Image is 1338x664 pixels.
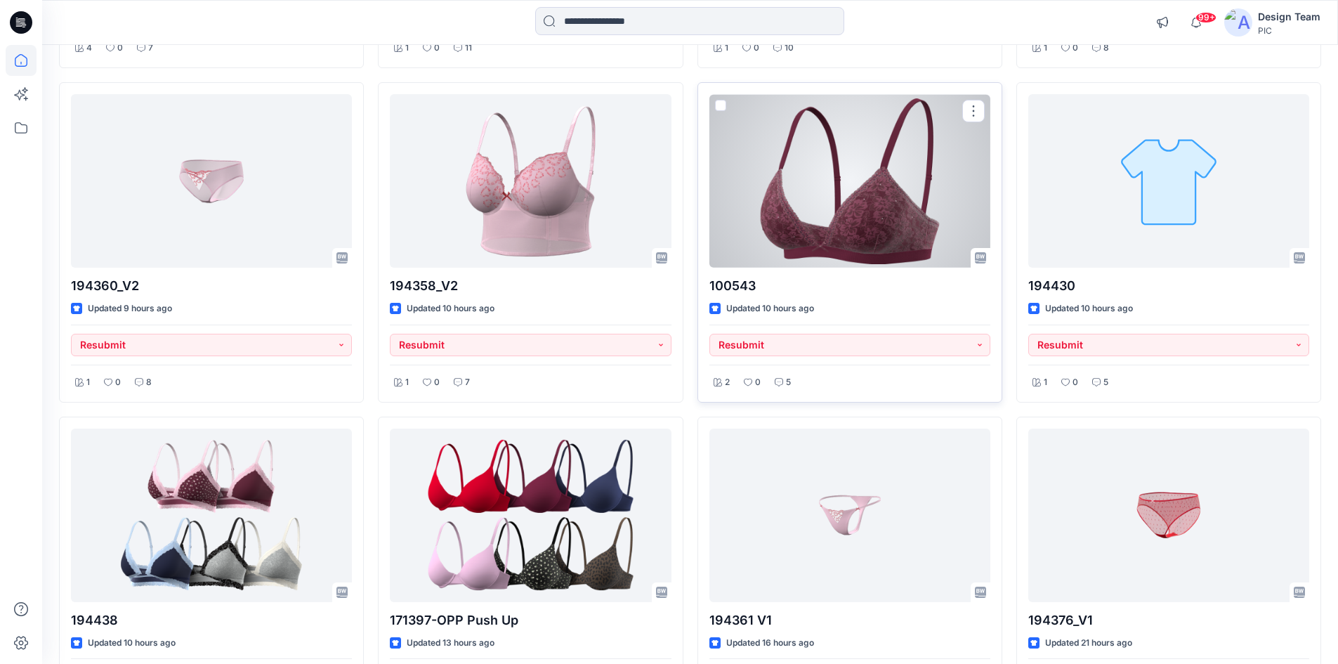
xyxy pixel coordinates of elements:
[755,375,761,390] p: 0
[405,375,409,390] p: 1
[1028,611,1309,630] p: 194376_V1
[709,276,990,296] p: 100543
[465,41,472,56] p: 11
[1258,8,1320,25] div: Design Team
[1103,41,1109,56] p: 8
[71,429,352,602] a: 194438
[1044,375,1047,390] p: 1
[465,375,470,390] p: 7
[390,611,671,630] p: 171397-OPP Push Up
[1258,25,1320,36] div: PIC
[434,41,440,56] p: 0
[725,41,728,56] p: 1
[1073,41,1078,56] p: 0
[1195,12,1216,23] span: 99+
[1103,375,1108,390] p: 5
[726,301,814,316] p: Updated 10 hours ago
[86,41,92,56] p: 4
[117,41,123,56] p: 0
[115,375,121,390] p: 0
[88,636,176,651] p: Updated 10 hours ago
[1045,301,1133,316] p: Updated 10 hours ago
[407,301,494,316] p: Updated 10 hours ago
[390,276,671,296] p: 194358_V2
[71,611,352,630] p: 194438
[148,41,153,56] p: 7
[71,276,352,296] p: 194360_V2
[726,636,814,651] p: Updated 16 hours ago
[1045,636,1132,651] p: Updated 21 hours ago
[709,94,990,268] a: 100543
[1224,8,1252,37] img: avatar
[1028,94,1309,268] a: 194430
[709,429,990,602] a: 194361 V1
[1028,276,1309,296] p: 194430
[786,375,791,390] p: 5
[1028,429,1309,602] a: 194376_V1
[709,611,990,630] p: 194361 V1
[754,41,759,56] p: 0
[725,375,730,390] p: 2
[1044,41,1047,56] p: 1
[146,375,152,390] p: 8
[434,375,440,390] p: 0
[1073,375,1078,390] p: 0
[785,41,794,56] p: 10
[71,94,352,268] a: 194360_V2
[86,375,90,390] p: 1
[405,41,409,56] p: 1
[390,94,671,268] a: 194358_V2
[88,301,172,316] p: Updated 9 hours ago
[390,429,671,602] a: 171397-OPP Push Up
[407,636,494,651] p: Updated 13 hours ago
